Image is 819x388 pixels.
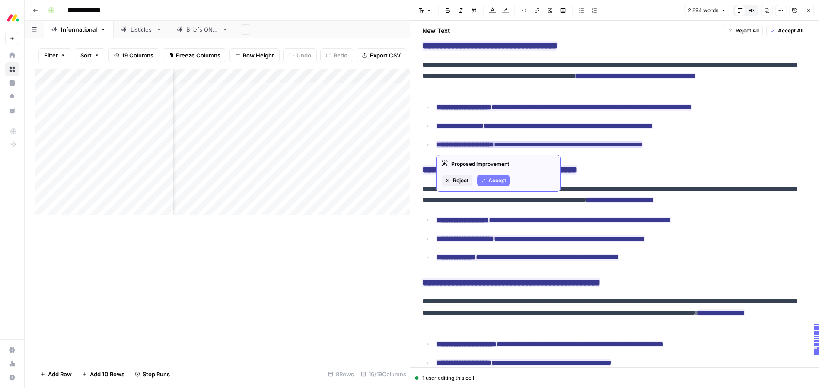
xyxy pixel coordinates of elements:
a: Home [5,48,19,62]
span: 2,894 words [688,6,718,14]
span: Export CSV [370,51,401,60]
button: Accept [477,175,510,186]
div: Briefs ONLY [186,25,219,34]
span: Stop Runs [143,370,170,378]
a: Settings [5,343,19,357]
span: Sort [80,51,92,60]
a: Usage [5,357,19,371]
button: Export CSV [357,48,406,62]
a: Informational [44,21,114,38]
button: 2,894 words [684,5,730,16]
span: Add Row [48,370,72,378]
span: Reject [453,177,468,184]
button: Add Row [35,367,77,381]
span: Freeze Columns [176,51,220,60]
div: 1 user editing this cell [415,374,814,382]
button: 19 Columns [108,48,159,62]
a: Insights [5,76,19,90]
span: 19 Columns [122,51,153,60]
a: Browse [5,62,19,76]
button: Reject All [723,25,762,36]
span: Undo [296,51,311,60]
button: Filter [38,48,71,62]
div: Informational [61,25,97,34]
span: Row Height [243,51,274,60]
button: Undo [283,48,317,62]
button: Help + Support [5,371,19,385]
button: Workspace: Monday.com [5,7,19,29]
button: Redo [320,48,353,62]
button: Freeze Columns [163,48,226,62]
button: Reject [442,175,472,186]
span: Add 10 Rows [90,370,124,378]
div: Listicles [131,25,153,34]
span: Filter [44,51,58,60]
span: Accept [488,177,506,184]
div: 16/19 Columns [357,367,410,381]
button: Row Height [229,48,280,62]
h2: New Text [422,26,450,35]
a: Listicles [114,21,169,38]
a: Opportunities [5,90,19,104]
div: 8 Rows [325,367,357,381]
button: Sort [75,48,105,62]
button: Stop Runs [130,367,175,381]
button: Add 10 Rows [77,367,130,381]
button: Accept All [766,25,807,36]
img: Monday.com Logo [5,10,21,25]
span: Reject All [735,27,758,35]
span: Redo [334,51,347,60]
span: Accept All [778,27,803,35]
a: Briefs ONLY [169,21,236,38]
div: Proposed Improvement [442,160,555,168]
a: Your Data [5,104,19,118]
